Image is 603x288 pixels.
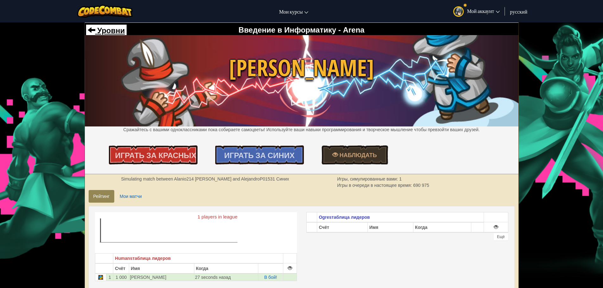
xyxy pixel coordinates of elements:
[264,275,277,280] a: В бой!
[113,263,129,273] th: Счёт
[198,214,237,219] text: 1 players in league
[399,176,402,181] span: 1
[239,26,336,34] span: Введение в Информатику
[276,3,312,20] a: Мои курсы
[322,145,388,164] a: Наблюдать
[450,1,503,21] a: Мой аккаунт
[115,190,147,203] a: Мои матчи
[510,8,527,15] span: русский
[319,215,331,220] span: Ogres
[85,126,518,133] p: Сражайтесь с вашими одноклассниками пока собираете самоцветы! Используйте ваши навыки программиро...
[332,215,370,220] span: таблица лидеров
[337,176,399,181] span: Игры, симулированные вами:
[89,190,114,203] a: Рейтинг
[115,256,132,261] span: Humans
[194,263,258,273] th: Когда
[467,8,500,14] span: Мой аккаунт
[121,176,289,181] strong: Simulating match between Alanio214 [PERSON_NAME] and AlejandroP01531 Синих
[95,26,125,35] span: Уровни
[413,222,471,232] th: Когда
[88,26,125,35] a: Уровни
[194,273,258,281] td: 27 seconds назад
[337,183,413,188] span: Игры в очереди в настоящее время:
[106,273,113,281] td: 1
[336,26,364,34] span: - Arena
[113,273,129,281] td: 1 000
[77,5,133,18] img: CodeCombat logo
[129,273,194,281] td: [PERSON_NAME]
[129,263,194,273] th: Имя
[413,183,429,188] span: 690 975
[367,222,413,232] th: Имя
[493,233,508,241] div: Ещё
[85,35,518,126] img: Wakka Maul
[115,150,197,160] span: Играть за Красных
[95,273,106,281] td: Python
[224,150,294,160] span: Играть за Синих
[338,151,377,159] span: Наблюдать
[507,3,531,20] a: русский
[453,6,464,17] img: avatar
[85,52,518,84] span: [PERSON_NAME]
[133,256,171,261] span: таблица лидеров
[317,222,367,232] th: Счёт
[279,8,303,15] span: Мои курсы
